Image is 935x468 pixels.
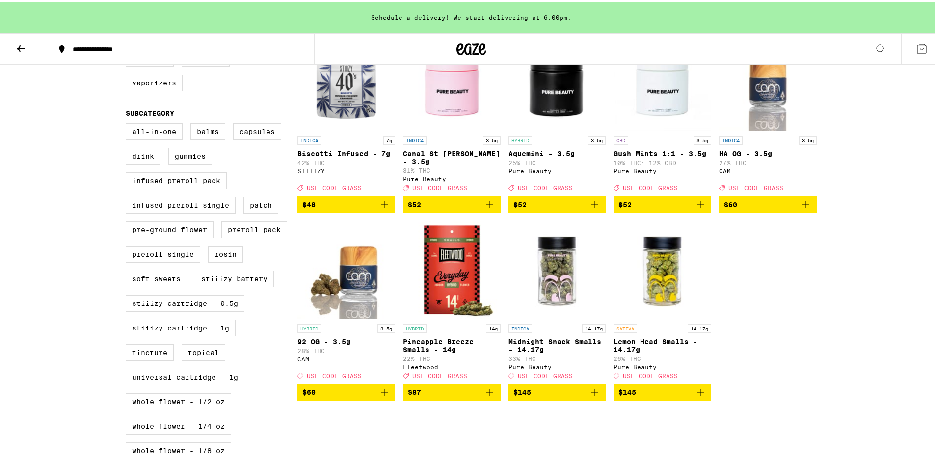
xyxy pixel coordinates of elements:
span: $48 [302,199,316,207]
label: STIIIZY Battery [195,269,274,285]
span: USE CODE GRASS [412,183,467,190]
p: 28% THC [297,346,395,352]
span: $145 [513,386,531,394]
p: 27% THC [719,158,817,164]
img: STIIIZY - Biscotti Infused - 7g [297,31,395,129]
p: 33% THC [508,354,606,360]
span: $145 [618,386,636,394]
p: 25% THC [508,158,606,164]
div: Pure Beauty [403,174,501,180]
button: Add to bag [297,194,395,211]
p: 3.5g [799,134,817,143]
p: Lemon Head Smalls - 14.17g [614,336,711,352]
div: Pure Beauty [508,362,606,368]
label: Universal Cartridge - 1g [126,367,244,384]
div: Pure Beauty [614,166,711,172]
label: Rosin [208,244,243,261]
button: Add to bag [508,194,606,211]
p: Biscotti Infused - 7g [297,148,395,156]
a: Open page for HA OG - 3.5g from CAM [719,31,817,194]
label: Pre-ground Flower [126,220,214,236]
p: Canal St [PERSON_NAME] - 3.5g [403,148,501,164]
label: Whole Flower - 1/8 oz [126,440,231,457]
p: HYBRID [403,322,427,331]
label: Whole Flower - 1/2 oz [126,391,231,408]
p: 42% THC [297,158,395,164]
p: INDICA [297,134,321,143]
p: Midnight Snack Smalls - 14.17g [508,336,606,352]
label: Balms [190,121,225,138]
p: INDICA [508,322,532,331]
button: Add to bag [614,382,711,399]
label: Infused Preroll Pack [126,170,227,187]
div: CAM [297,354,395,360]
p: 92 OG - 3.5g [297,336,395,344]
span: $52 [513,199,527,207]
p: 26% THC [614,354,711,360]
label: Vaporizers [126,73,183,89]
a: Open page for Biscotti Infused - 7g from STIIIZY [297,31,395,194]
button: Add to bag [719,194,817,211]
p: INDICA [719,134,743,143]
p: 14g [486,322,501,331]
p: 10% THC: 12% CBD [614,158,711,164]
img: Pure Beauty - Lemon Head Smalls - 14.17g [614,219,711,317]
label: Drink [126,146,160,163]
label: Preroll Pack [221,220,287,236]
span: USE CODE GRASS [728,183,783,190]
p: 3.5g [694,134,711,143]
button: Add to bag [508,382,606,399]
label: Whole Flower - 1/4 oz [126,416,231,433]
p: HYBRID [297,322,321,331]
p: 31% THC [403,165,501,172]
p: 3.5g [483,134,501,143]
label: Capsules [233,121,281,138]
span: $52 [618,199,632,207]
label: STIIIZY Cartridge - 1g [126,318,236,334]
span: USE CODE GRASS [307,183,362,190]
button: Add to bag [614,194,711,211]
p: 7g [383,134,395,143]
p: Pineapple Breeze Smalls - 14g [403,336,501,352]
span: $60 [302,386,316,394]
label: Preroll Single [126,244,200,261]
button: Add to bag [403,382,501,399]
p: CBD [614,134,628,143]
span: $52 [408,199,421,207]
a: Open page for Midnight Snack Smalls - 14.17g from Pure Beauty [508,219,606,382]
p: 14.17g [688,322,711,331]
a: Open page for Pineapple Breeze Smalls - 14g from Fleetwood [403,219,501,382]
p: 3.5g [377,322,395,331]
a: Open page for Canal St Runtz - 3.5g from Pure Beauty [403,31,501,194]
button: Add to bag [297,382,395,399]
span: USE CODE GRASS [518,183,573,190]
span: Hi. Need any help? [6,7,71,15]
p: 3.5g [588,134,606,143]
div: STIIIZY [297,166,395,172]
p: 22% THC [403,354,501,360]
label: Gummies [168,146,212,163]
label: STIIIZY Cartridge - 0.5g [126,293,244,310]
span: USE CODE GRASS [518,371,573,377]
a: Open page for Aquemini - 3.5g from Pure Beauty [508,31,606,194]
p: SATIVA [614,322,637,331]
span: USE CODE GRASS [623,371,678,377]
img: Pure Beauty - Gush Mints 1:1 - 3.5g [614,31,711,129]
label: Topical [182,342,225,359]
a: Open page for 92 OG - 3.5g from CAM [297,219,395,382]
img: CAM - 92 OG - 3.5g [297,219,395,317]
label: Infused Preroll Single [126,195,236,212]
p: HA OG - 3.5g [719,148,817,156]
button: Add to bag [403,194,501,211]
span: USE CODE GRASS [412,371,467,377]
span: $87 [408,386,421,394]
div: CAM [719,166,817,172]
img: Pure Beauty - Aquemini - 3.5g [508,31,606,129]
p: 14.17g [582,322,606,331]
div: Fleetwood [403,362,501,368]
img: Fleetwood - Pineapple Breeze Smalls - 14g [403,219,501,317]
p: INDICA [403,134,427,143]
img: Pure Beauty - Canal St Runtz - 3.5g [403,31,501,129]
div: Pure Beauty [508,166,606,172]
label: Patch [243,195,278,212]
